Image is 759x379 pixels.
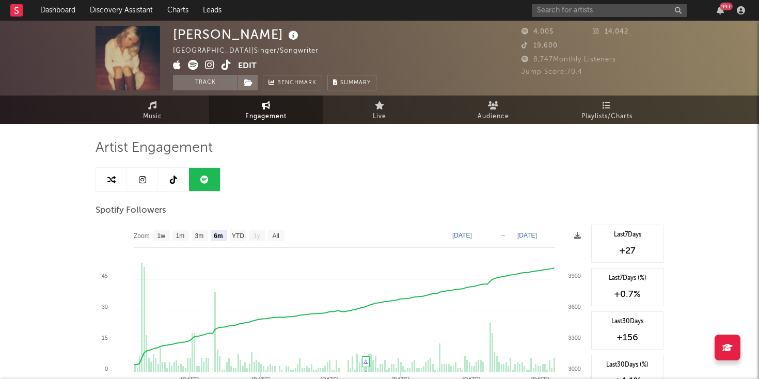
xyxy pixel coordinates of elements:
a: Benchmark [263,75,322,90]
a: Audience [436,96,550,124]
span: Music [143,110,162,123]
span: 14,042 [593,28,628,35]
text: 15 [102,335,108,341]
div: [GEOGRAPHIC_DATA] | Singer/Songwriter [173,45,330,57]
span: Jump Score: 70.4 [521,69,582,75]
span: 4,005 [521,28,554,35]
text: 30 [102,304,108,310]
div: 99 + [720,3,733,10]
text: Zoom [134,232,150,240]
span: Benchmark [277,77,317,89]
button: Summary [327,75,376,90]
text: 3900 [568,273,581,279]
text: 3m [195,232,204,240]
a: ♫ [363,358,368,364]
button: 99+ [717,6,724,14]
text: 3600 [568,304,581,310]
text: 1w [157,232,166,240]
text: [DATE] [452,232,472,239]
div: +0.7 % [597,288,658,301]
a: Music [96,96,209,124]
div: +156 [597,331,658,344]
a: Live [323,96,436,124]
span: Engagement [245,110,287,123]
div: Last 7 Days [597,230,658,240]
a: Playlists/Charts [550,96,663,124]
text: 1y [254,232,260,240]
text: 0 [105,366,108,372]
div: Last 7 Days (%) [597,274,658,283]
text: [DATE] [517,232,537,239]
span: 19,600 [521,42,558,49]
text: 45 [102,273,108,279]
text: → [500,232,506,239]
button: Track [173,75,238,90]
text: YTD [232,232,244,240]
span: Summary [340,80,371,86]
div: Last 30 Days [597,317,658,326]
span: Live [373,110,386,123]
span: Playlists/Charts [581,110,632,123]
div: +27 [597,245,658,257]
a: Engagement [209,96,323,124]
text: All [272,232,279,240]
text: 3300 [568,335,581,341]
span: Audience [478,110,509,123]
text: 6m [214,232,223,240]
input: Search for artists [532,4,687,17]
text: 3000 [568,366,581,372]
span: 8,747 Monthly Listeners [521,56,616,63]
button: Edit [238,60,257,73]
span: Spotify Followers [96,204,166,217]
span: Artist Engagement [96,142,213,154]
div: [PERSON_NAME] [173,26,301,43]
div: Last 30 Days (%) [597,360,658,370]
text: 1m [176,232,185,240]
